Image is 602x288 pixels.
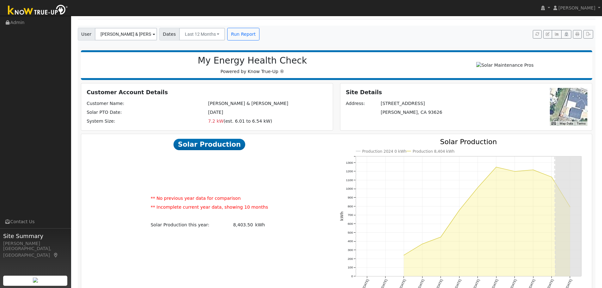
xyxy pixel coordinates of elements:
img: retrieve [33,278,38,283]
strong: Site Details [346,89,382,95]
circle: onclick="" [477,187,479,189]
td: [PERSON_NAME] & [PERSON_NAME] [207,99,328,108]
text: 0 [351,275,353,278]
div: [GEOGRAPHIC_DATA], [GEOGRAPHIC_DATA] [3,245,68,259]
text: 900 [348,196,353,199]
text: 1000 [346,187,353,191]
a: Open this area in Google Maps (opens a new window) [551,118,572,126]
td: ** Incomplete current year data, showing 10 months [149,203,269,211]
circle: onclick="" [421,243,423,245]
text: 1300 [346,161,353,164]
button: Export Interval Data [583,30,593,39]
span: ( [223,119,225,124]
img: Know True-Up [5,3,71,18]
div: Powered by Know True-Up ® [84,55,421,75]
button: Run Report [227,28,259,40]
span: est. 6.01 to 6.54 kW [225,119,271,124]
text: Production 8,404 kWh [413,149,455,154]
div: [PERSON_NAME] [3,240,68,247]
button: Keyboard shortcuts [551,121,556,126]
span: 7.2 kW [208,119,224,124]
td: [STREET_ADDRESS] [380,99,483,108]
circle: onclick="" [440,236,442,238]
img: Google [551,118,572,126]
td: kWh [254,220,269,229]
button: Last 12 Months [179,28,225,40]
td: System Size: [86,117,207,126]
td: Customer Name: [86,99,207,108]
span: Site Summary [3,232,68,240]
circle: onclick="" [514,170,516,173]
h2: My Energy Health Check [87,55,417,66]
img: Solar Maintenance Pros [474,59,536,71]
text: 400 [348,240,353,243]
button: Map Data [560,121,573,126]
button: Multi-Series Graph [552,30,562,39]
td: Solar Production this year: [149,220,226,229]
text: 200 [348,257,353,260]
text: 300 [348,248,353,252]
td: ** No previous year data for comparison [149,194,269,203]
td: 8,403.50 [226,220,254,229]
button: Print [573,30,582,39]
text: 1100 [346,178,353,182]
span: Dates [159,28,179,40]
td: [PERSON_NAME], CA 93626 [380,108,483,117]
button: Refresh [533,30,542,39]
button: Login As - disabled [561,30,571,39]
span: ) [271,119,272,124]
td: Solar PTO Date: [86,108,207,117]
text: 100 [348,266,353,269]
text: 1200 [346,170,353,173]
text: kWh [340,211,344,221]
circle: onclick="" [532,169,534,171]
input: Select a User [95,28,157,40]
strong: Customer Account Details [87,89,168,95]
text: Production 2024 0 kWh [362,149,406,154]
span: [PERSON_NAME] [558,5,595,10]
span: User [78,28,95,40]
td: [DATE] [207,108,328,117]
a: Terms (opens in new tab) [577,122,586,125]
text: Solar Production [440,138,497,146]
td: Address: [345,99,380,108]
a: Map [53,253,59,258]
span: Solar Production [173,139,245,150]
text: 500 [348,231,353,234]
circle: onclick="" [403,254,405,257]
circle: onclick="" [550,176,553,178]
text: 800 [348,205,353,208]
circle: onclick="" [458,209,460,212]
text: 700 [348,213,353,217]
button: Edit User [543,30,552,39]
text: 600 [348,222,353,226]
circle: onclick="" [495,166,497,169]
